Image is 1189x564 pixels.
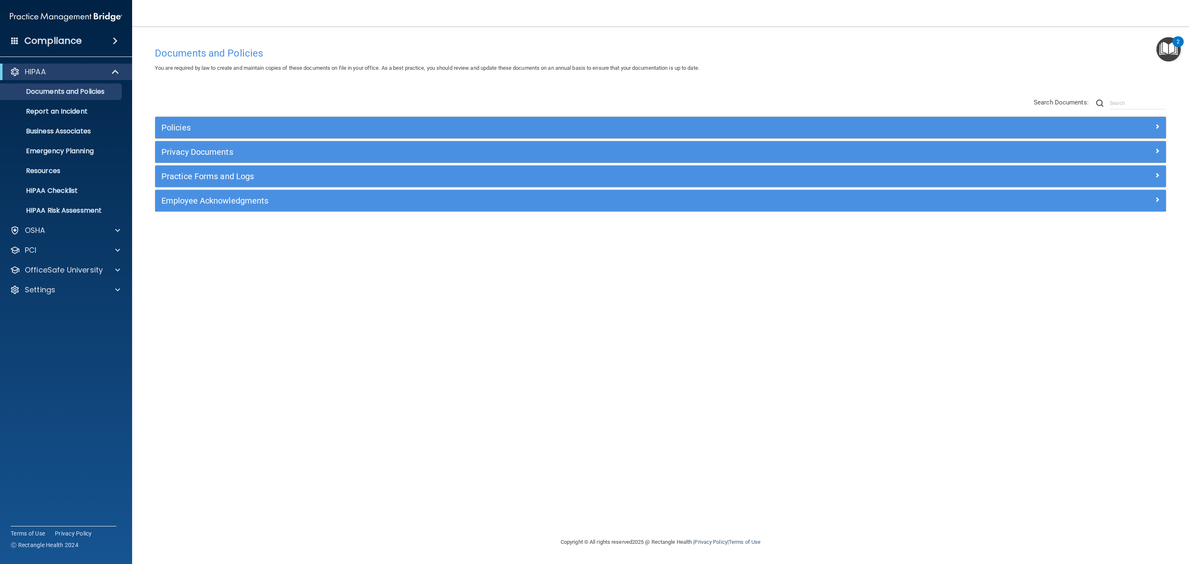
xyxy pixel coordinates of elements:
a: Terms of Use [11,529,45,538]
div: 2 [1177,42,1180,52]
h5: Employee Acknowledgments [161,196,907,205]
a: Employee Acknowledgments [161,194,1160,207]
p: Settings [25,285,55,295]
div: Copyright © All rights reserved 2025 @ Rectangle Health | | [510,529,811,555]
a: HIPAA [10,67,120,77]
a: OfficeSafe University [10,265,120,275]
a: OSHA [10,225,120,235]
a: PCI [10,245,120,255]
span: Search Documents: [1034,99,1089,106]
p: HIPAA Risk Assessment [5,206,118,215]
p: Business Associates [5,127,118,135]
p: Resources [5,167,118,175]
button: Open Resource Center, 2 new notifications [1156,37,1181,62]
a: Privacy Policy [694,539,727,545]
p: OSHA [25,225,45,235]
iframe: Drift Widget Chat Controller [1047,506,1179,538]
h5: Privacy Documents [161,147,907,156]
a: Terms of Use [729,539,760,545]
a: Privacy Documents [161,145,1160,159]
img: ic-search.3b580494.png [1096,100,1104,107]
p: HIPAA Checklist [5,187,118,195]
p: Report an Incident [5,107,118,116]
span: You are required by law to create and maintain copies of these documents on file in your office. ... [155,65,699,71]
a: Policies [161,121,1160,134]
p: HIPAA [25,67,46,77]
p: Emergency Planning [5,147,118,155]
p: PCI [25,245,36,255]
h5: Policies [161,123,907,132]
img: PMB logo [10,9,122,25]
h4: Compliance [24,35,82,47]
h4: Documents and Policies [155,48,1166,59]
a: Settings [10,285,120,295]
p: Documents and Policies [5,88,118,96]
h5: Practice Forms and Logs [161,172,907,181]
input: Search [1110,97,1166,109]
span: Ⓒ Rectangle Health 2024 [11,541,78,549]
p: OfficeSafe University [25,265,103,275]
a: Practice Forms and Logs [161,170,1160,183]
a: Privacy Policy [55,529,92,538]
